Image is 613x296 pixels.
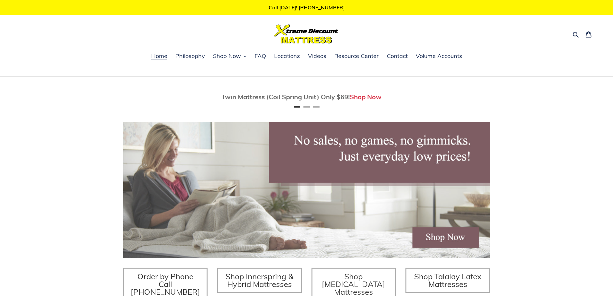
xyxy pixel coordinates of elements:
a: Shop Now [350,93,382,101]
button: Page 1 [294,106,300,108]
span: Shop Now [213,52,241,60]
a: Philosophy [172,52,208,61]
button: Page 3 [313,106,320,108]
a: Videos [305,52,330,61]
img: herobannermay2022-1652879215306_1200x.jpg [123,122,490,258]
span: Home [151,52,167,60]
span: FAQ [255,52,266,60]
button: Shop Now [210,52,250,61]
a: Volume Accounts [413,52,465,61]
a: Contact [384,52,411,61]
span: Twin Mattress (Coil Spring Unit) Only $69! [222,93,350,101]
span: Shop Talalay Latex Mattresses [414,272,481,289]
span: Resource Center [334,52,379,60]
span: Videos [308,52,326,60]
a: Shop Talalay Latex Mattresses [405,268,490,293]
span: Philosophy [175,52,205,60]
button: Page 2 [303,106,310,108]
a: Home [148,52,171,61]
span: Volume Accounts [416,52,462,60]
img: Xtreme Discount Mattress [274,24,339,43]
a: FAQ [251,52,269,61]
span: Contact [387,52,408,60]
a: Resource Center [331,52,382,61]
a: Locations [271,52,303,61]
span: Shop Innerspring & Hybrid Mattresses [226,272,293,289]
a: Shop Innerspring & Hybrid Mattresses [217,268,302,293]
span: Locations [274,52,300,60]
